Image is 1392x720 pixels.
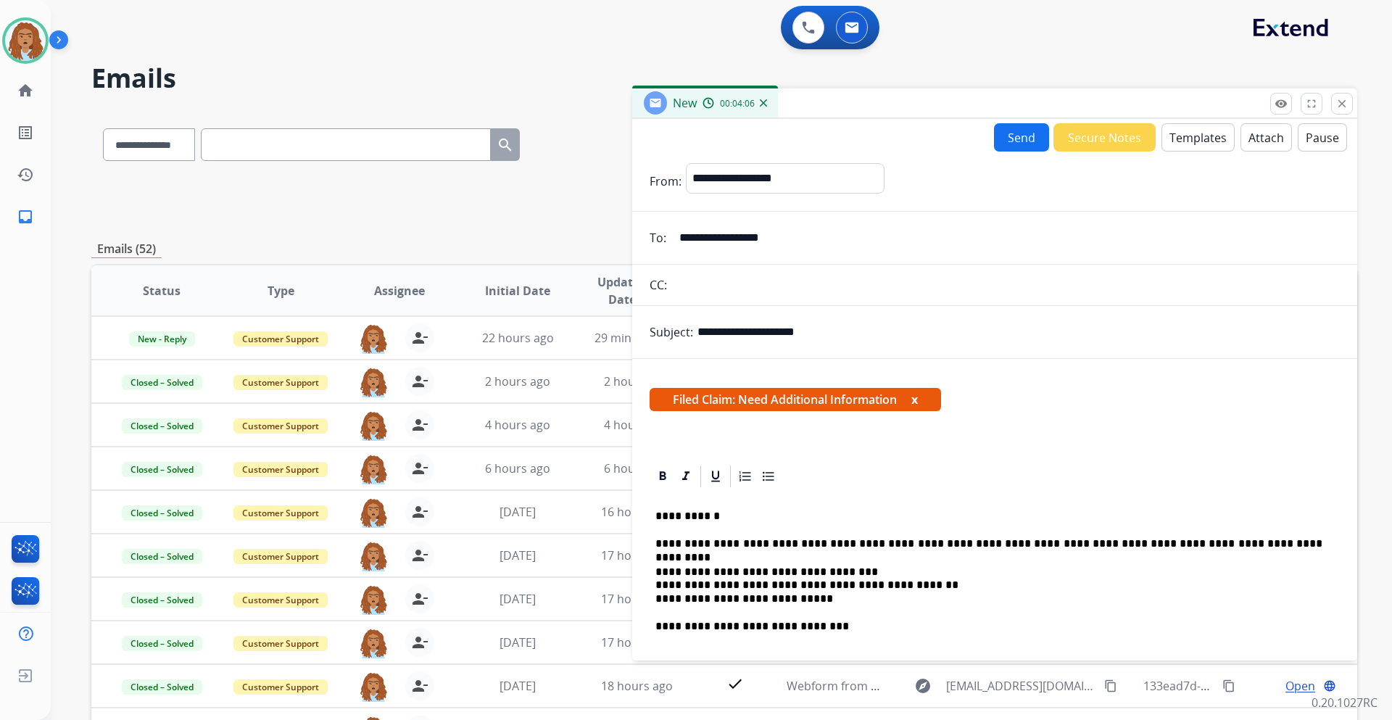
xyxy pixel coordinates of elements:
mat-icon: inbox [17,208,34,225]
mat-icon: person_remove [411,460,428,477]
span: Closed – Solved [122,636,202,651]
span: 2 hours ago [485,373,550,389]
img: agent-avatar [359,323,388,354]
p: CC: [650,276,667,294]
span: Customer Support [233,679,328,695]
mat-icon: check [726,675,744,692]
div: Bold [652,465,674,487]
mat-icon: list_alt [17,124,34,141]
img: agent-avatar [359,454,388,484]
span: Closed – Solved [122,375,202,390]
span: Updated Date [589,273,655,308]
div: Italic [675,465,697,487]
span: [DATE] [500,591,536,607]
mat-icon: person_remove [411,634,428,651]
span: Customer Support [233,462,328,477]
mat-icon: person_remove [411,547,428,564]
span: 17 hours ago [601,591,673,607]
span: 29 minutes ago [594,330,679,346]
mat-icon: language [1323,679,1336,692]
mat-icon: person_remove [411,373,428,390]
span: [DATE] [500,634,536,650]
img: avatar [5,20,46,61]
span: 6 hours ago [485,460,550,476]
span: 2 hours ago [604,373,669,389]
div: Underline [705,465,726,487]
mat-icon: remove_red_eye [1275,97,1288,110]
button: Templates [1161,123,1235,152]
div: Ordered List [734,465,756,487]
mat-icon: person_remove [411,329,428,347]
span: 22 hours ago [482,330,554,346]
mat-icon: person_remove [411,590,428,608]
h2: Emails [91,64,1357,93]
div: Bullet List [758,465,779,487]
mat-icon: history [17,166,34,183]
span: [DATE] [500,504,536,520]
span: Assignee [374,282,425,299]
p: From: [650,173,681,190]
span: 4 hours ago [485,417,550,433]
p: Subject: [650,323,693,341]
span: Type [268,282,294,299]
span: Closed – Solved [122,549,202,564]
mat-icon: content_copy [1222,679,1235,692]
span: Customer Support [233,505,328,521]
button: Secure Notes [1053,123,1156,152]
span: Closed – Solved [122,418,202,434]
span: New - Reply [129,331,195,347]
span: Closed – Solved [122,505,202,521]
span: 6 hours ago [604,460,669,476]
span: 17 hours ago [601,634,673,650]
img: agent-avatar [359,497,388,528]
img: agent-avatar [359,584,388,615]
mat-icon: home [17,82,34,99]
p: Emails (52) [91,240,162,258]
span: [DATE] [500,678,536,694]
mat-icon: person_remove [411,416,428,434]
span: 4 hours ago [604,417,669,433]
span: Customer Support [233,375,328,390]
span: Customer Support [233,636,328,651]
mat-icon: person_remove [411,677,428,695]
img: agent-avatar [359,367,388,397]
span: Closed – Solved [122,462,202,477]
span: Customer Support [233,592,328,608]
mat-icon: search [497,136,514,154]
span: 133ead7d-7479-4b7a-ad4e-f8f2f865a976 [1143,678,1361,694]
span: Open [1285,677,1315,695]
p: To: [650,229,666,247]
span: Customer Support [233,549,328,564]
span: 00:04:06 [720,98,755,109]
span: New [673,95,697,111]
mat-icon: person_remove [411,503,428,521]
mat-icon: close [1335,97,1348,110]
span: Webform from [EMAIL_ADDRESS][DOMAIN_NAME] on [DATE] [787,678,1115,694]
span: Closed – Solved [122,592,202,608]
button: Send [994,123,1049,152]
span: Status [143,282,181,299]
mat-icon: content_copy [1104,679,1117,692]
mat-icon: explore [914,677,932,695]
img: agent-avatar [359,628,388,658]
span: Initial Date [485,282,550,299]
img: agent-avatar [359,541,388,571]
span: [EMAIL_ADDRESS][DOMAIN_NAME] [946,677,1095,695]
span: 16 hours ago [601,504,673,520]
span: Filed Claim: Need Additional Information [650,388,941,411]
span: Customer Support [233,331,328,347]
button: x [911,391,918,408]
p: 0.20.1027RC [1312,694,1377,711]
span: [DATE] [500,547,536,563]
span: 17 hours ago [601,547,673,563]
img: agent-avatar [359,410,388,441]
button: Attach [1240,123,1292,152]
img: agent-avatar [359,671,388,702]
span: 18 hours ago [601,678,673,694]
span: Customer Support [233,418,328,434]
button: Pause [1298,123,1347,152]
span: Closed – Solved [122,679,202,695]
mat-icon: fullscreen [1305,97,1318,110]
